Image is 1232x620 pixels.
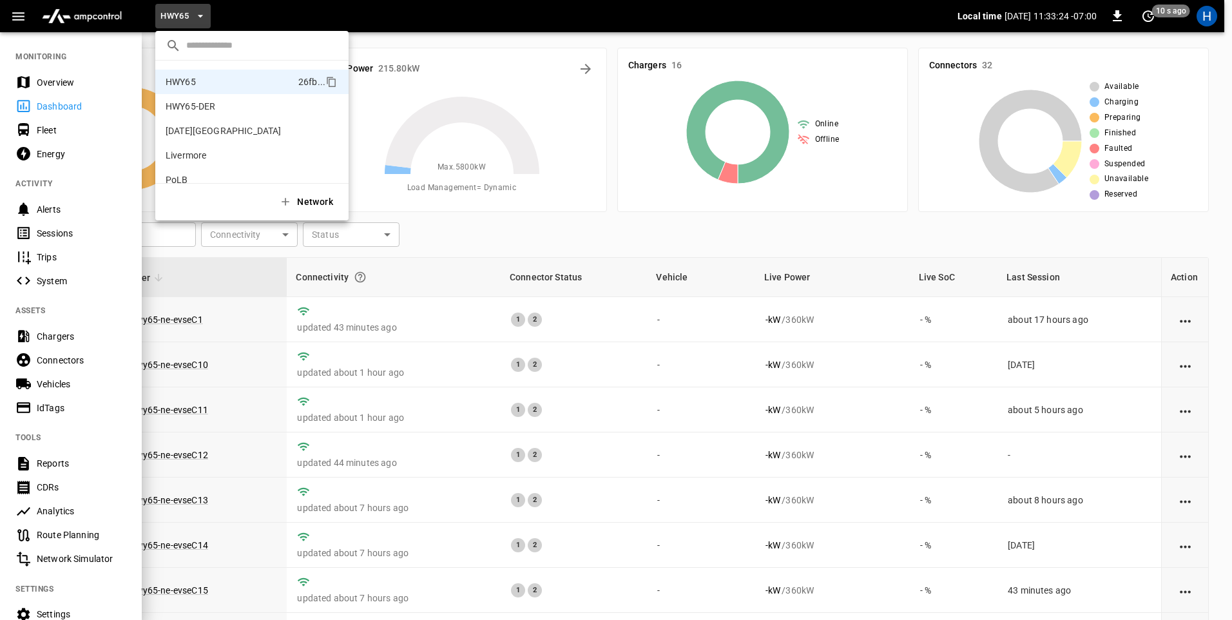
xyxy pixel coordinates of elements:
button: Network [271,189,343,215]
p: Livermore [166,149,293,162]
p: HWY65-DER [166,100,285,113]
p: PoLB [166,173,291,186]
p: [DATE][GEOGRAPHIC_DATA] [166,124,293,137]
p: HWY65 [166,75,293,88]
div: copy [325,74,339,90]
